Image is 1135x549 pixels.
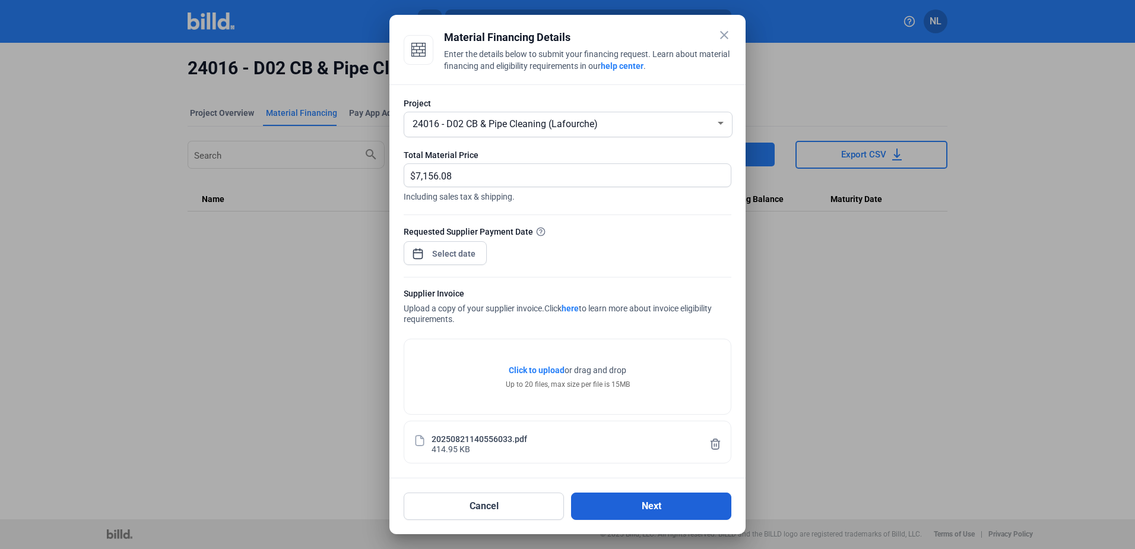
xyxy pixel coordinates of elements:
div: 20250821140556033.pdf [432,433,527,443]
div: Upload a copy of your supplier invoice. [404,288,731,327]
div: Material Financing Details [444,29,731,46]
span: Click to learn more about invoice eligibility requirements. [404,304,712,324]
div: Project [404,97,731,109]
mat-icon: close [717,28,731,42]
div: Enter the details below to submit your financing request. Learn about material financing and elig... [444,48,731,74]
a: here [562,304,579,313]
span: or drag and drop [565,364,626,376]
div: Requested Supplier Payment Date [404,225,731,238]
span: Including sales tax & shipping. [404,187,731,203]
span: $ [404,164,416,184]
span: Click to upload [509,365,565,375]
button: Open calendar [412,242,424,254]
div: Up to 20 files, max size per file is 15MB [506,379,630,390]
span: . [643,61,646,71]
button: Cancel [404,493,564,520]
div: Supplier Invoice [404,288,731,302]
div: 414.95 KB [432,443,470,453]
button: Next [571,493,731,520]
span: 24016 - D02 CB & Pipe Cleaning (Lafourche) [413,118,598,130]
input: Select date [429,247,480,261]
a: help center [601,61,643,71]
div: Total Material Price [404,149,731,161]
input: 0.00 [416,164,717,187]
